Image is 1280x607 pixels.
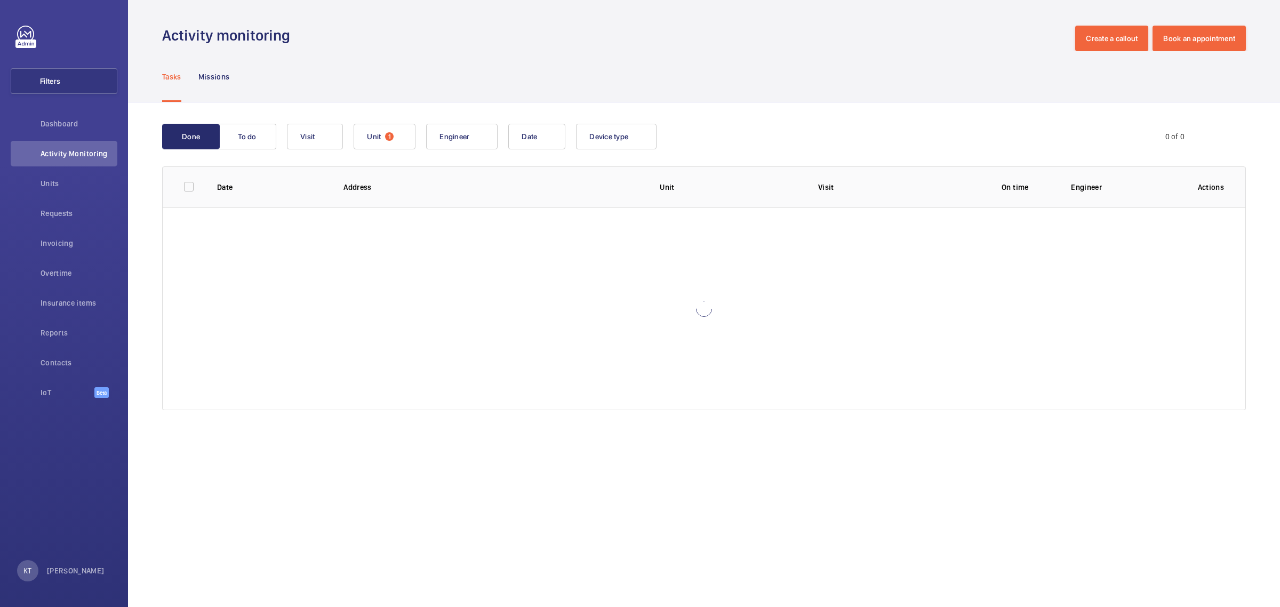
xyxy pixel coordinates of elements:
button: Date [508,124,565,149]
span: Beta [94,387,109,398]
span: Engineer [439,132,469,141]
span: Contacts [41,357,117,368]
p: Missions [198,71,230,82]
span: Filters [40,76,60,86]
p: Visit [818,182,959,193]
button: Device type [576,124,657,149]
p: Unit [660,182,801,193]
span: Invoicing [41,238,117,249]
span: 1 [385,132,394,141]
span: Units [41,178,117,189]
p: [PERSON_NAME] [47,565,105,576]
p: Actions [1198,182,1224,193]
span: Requests [41,208,117,219]
div: 0 of 0 [1165,131,1185,142]
span: Device type [589,132,628,141]
button: Filters [11,68,117,94]
button: Book an appointment [1153,26,1246,51]
span: Date [522,132,537,141]
p: On time [976,182,1054,193]
button: Create a callout [1075,26,1148,51]
span: IoT [41,387,94,398]
p: Date [217,182,326,193]
span: Visit [300,132,315,141]
button: Done [162,124,220,149]
button: Unit1 [354,124,415,149]
span: Insurance items [41,298,117,308]
h1: Activity monitoring [162,26,297,45]
span: Activity Monitoring [41,148,117,159]
button: Engineer [426,124,498,149]
span: Reports [41,328,117,338]
p: KT [23,565,31,576]
p: Tasks [162,71,181,82]
span: Unit [367,132,381,141]
button: To do [219,124,276,149]
p: Address [343,182,643,193]
span: Overtime [41,268,117,278]
p: Engineer [1071,182,1180,193]
span: Dashboard [41,118,117,129]
button: Visit [287,124,343,149]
